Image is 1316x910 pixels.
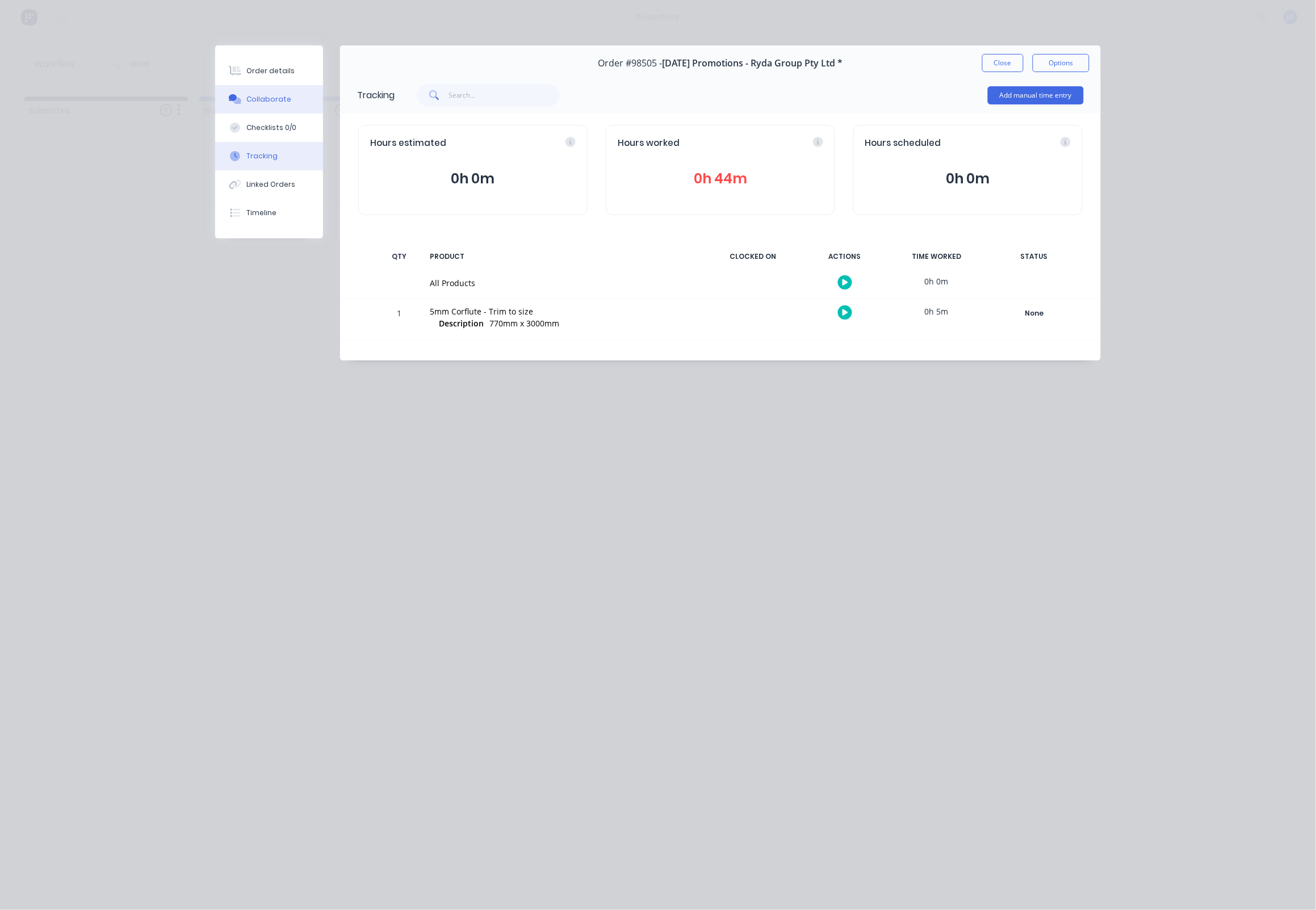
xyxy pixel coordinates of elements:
[994,306,1075,321] div: None
[449,84,560,107] input: Search...
[247,66,295,76] div: Order details
[215,142,323,170] button: Tracking
[215,170,323,199] button: Linked Orders
[382,245,416,269] div: QTY
[439,317,484,329] span: Description
[894,299,979,324] div: 0h 5m
[430,277,697,289] div: All Products
[370,137,446,150] span: Hours estimated
[802,245,887,269] div: ACTIONS
[247,179,296,190] div: Linked Orders
[382,300,416,339] div: 1
[663,58,843,69] span: [DATE] Promotions - Ryda Group Pty Ltd *
[1033,54,1089,72] button: Options
[988,86,1084,104] button: Add manual time entry
[894,269,979,294] div: 0h 0m
[357,89,395,102] div: Tracking
[247,123,297,133] div: Checklists 0/0
[986,245,1083,269] div: STATUS
[710,245,795,269] div: CLOCKED ON
[618,168,823,190] button: 0h 44m
[865,137,941,150] span: Hours scheduled
[247,208,277,218] div: Timeline
[247,151,278,161] div: Tracking
[215,57,323,85] button: Order details
[215,199,323,227] button: Timeline
[215,85,323,114] button: Collaborate
[982,54,1024,72] button: Close
[423,245,703,269] div: PRODUCT
[894,245,979,269] div: TIME WORKED
[489,318,559,329] span: 770mm x 3000mm
[598,58,663,69] span: Order #98505 -
[430,305,697,317] div: 5mm Corflute - Trim to size
[993,305,1076,321] button: None
[215,114,323,142] button: Checklists 0/0
[370,168,576,190] button: 0h 0m
[247,94,292,104] div: Collaborate
[865,168,1071,190] button: 0h 0m
[618,137,680,150] span: Hours worked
